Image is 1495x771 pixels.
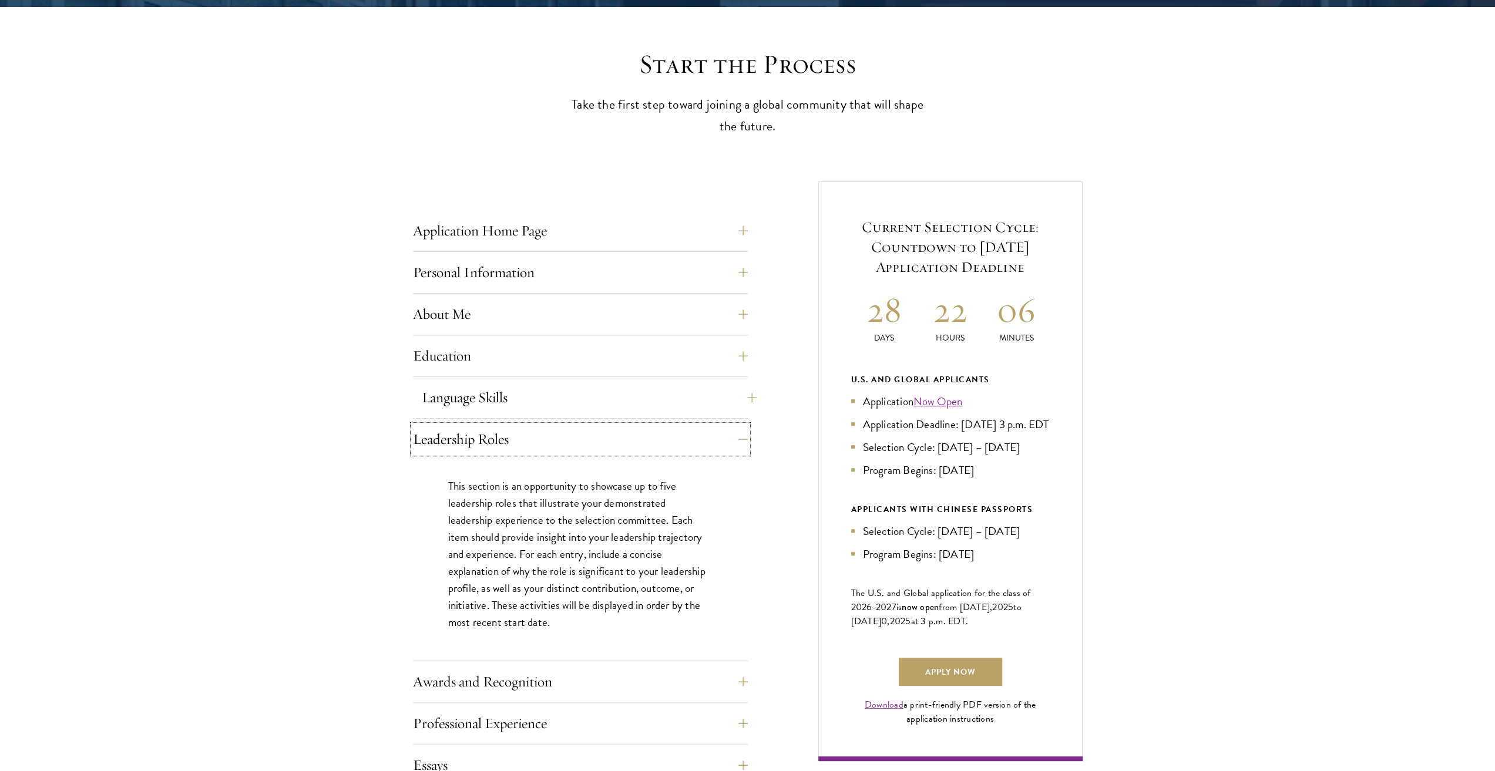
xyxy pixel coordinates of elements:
[851,546,1050,563] li: Program Begins: [DATE]
[851,372,1050,387] div: U.S. and Global Applicants
[566,48,930,81] h2: Start the Process
[851,332,918,344] p: Days
[851,502,1050,517] div: APPLICANTS WITH CHINESE PASSPORTS
[851,288,918,332] h2: 28
[890,614,906,628] span: 202
[866,600,872,614] span: 6
[851,698,1050,726] div: a print-friendly PDF version of the application instructions
[851,523,1050,540] li: Selection Cycle: [DATE] – [DATE]
[448,477,713,631] p: This section is an opportunity to showcase up to five leadership roles that illustrate your demon...
[422,383,757,412] button: Language Skills
[865,698,903,712] a: Download
[413,258,748,287] button: Personal Information
[892,600,896,614] span: 7
[917,332,983,344] p: Hours
[851,462,1050,479] li: Program Begins: [DATE]
[413,342,748,370] button: Education
[992,600,1008,614] span: 202
[896,600,902,614] span: is
[913,393,963,410] a: Now Open
[905,614,911,628] span: 5
[851,416,1050,433] li: Application Deadline: [DATE] 3 p.m. EDT
[413,217,748,245] button: Application Home Page
[413,709,748,738] button: Professional Experience
[983,288,1050,332] h2: 06
[851,586,1031,614] span: The U.S. and Global application for the class of 202
[911,614,969,628] span: at 3 p.m. EDT.
[899,658,1002,686] a: Apply Now
[939,600,992,614] span: from [DATE],
[851,393,1050,410] li: Application
[413,425,748,453] button: Leadership Roles
[983,332,1050,344] p: Minutes
[872,600,892,614] span: -202
[887,614,889,628] span: ,
[881,614,887,628] span: 0
[851,439,1050,456] li: Selection Cycle: [DATE] – [DATE]
[413,668,748,696] button: Awards and Recognition
[902,600,939,614] span: now open
[566,94,930,137] p: Take the first step toward joining a global community that will shape the future.
[851,217,1050,277] h5: Current Selection Cycle: Countdown to [DATE] Application Deadline
[851,600,1022,628] span: to [DATE]
[917,288,983,332] h2: 22
[1008,600,1013,614] span: 5
[413,300,748,328] button: About Me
